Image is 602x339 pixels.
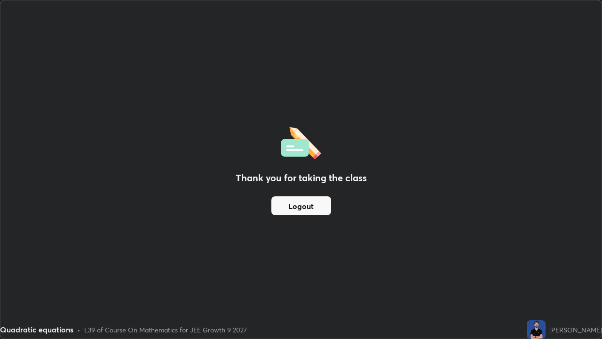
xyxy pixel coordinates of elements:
div: [PERSON_NAME] [549,325,602,335]
div: L39 of Course On Mathematics for JEE Growth 9 2027 [84,325,247,335]
div: • [77,325,80,335]
img: offlineFeedback.1438e8b3.svg [281,124,321,160]
button: Logout [271,196,331,215]
h2: Thank you for taking the class [236,171,367,185]
img: e37b414ff14749a2bd1858ade6644e15.jpg [527,320,546,339]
